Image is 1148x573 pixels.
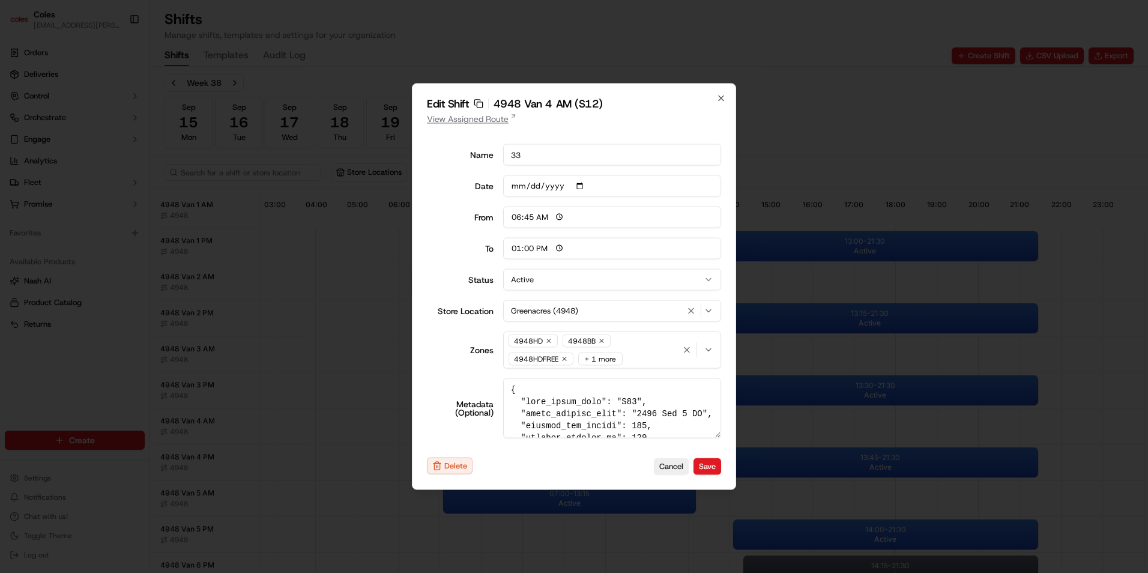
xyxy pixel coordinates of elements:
[514,336,543,346] span: 4948HD
[12,48,219,67] p: Welcome 👋
[12,175,22,185] div: 📗
[41,127,152,136] div: We're available if you need us!
[427,99,721,109] h2: Edit Shift
[12,115,34,136] img: 1736555255976-a54dd68f-1ca7-489b-9aae-adbdc363a1c4
[494,99,603,109] span: 4948 Van 4 AM (S12)
[113,174,193,186] span: API Documentation
[511,306,578,317] span: Greenacres (4948)
[204,118,219,133] button: Start new chat
[41,115,197,127] div: Start new chat
[101,175,111,185] div: 💻
[514,354,558,364] span: 4948HDFREE
[427,213,494,222] div: From
[427,276,494,284] label: Status
[85,203,145,213] a: Powered byPylon
[427,182,494,190] label: Date
[7,169,97,191] a: 📗Knowledge Base
[693,458,721,474] button: Save
[578,353,623,366] div: + 1 more
[12,12,36,36] img: Nash
[119,204,145,213] span: Pylon
[31,77,216,90] input: Got a question? Start typing here...
[24,174,92,186] span: Knowledge Base
[427,244,494,253] div: To
[427,346,494,354] label: Zones
[503,144,722,166] input: Shift name
[503,332,722,369] button: 4948HD4948BB4948HDFREE+ 1 more
[427,151,494,159] label: Name
[427,458,473,474] button: Delete
[427,400,494,417] label: Metadata (Optional)
[427,307,494,315] label: Store Location
[97,169,198,191] a: 💻API Documentation
[503,300,722,322] button: Greenacres (4948)
[503,378,722,438] textarea: { "lore_ipsum_dolo": "S83", "ametc_adipisc_elit": "2496 Sed 5 DO", "eiusmod_tem_incidi": 185, "ut...
[568,336,596,346] span: 4948BB
[427,113,721,125] a: View Assigned Route
[654,458,689,474] button: Cancel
